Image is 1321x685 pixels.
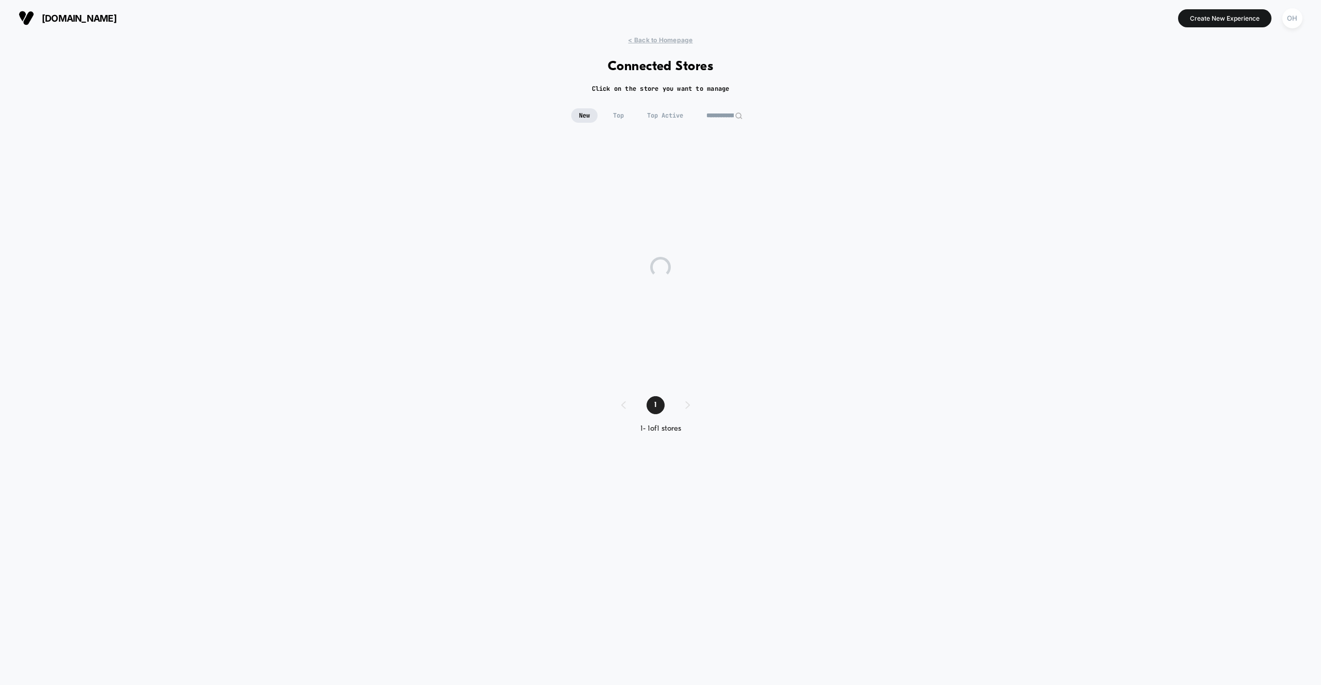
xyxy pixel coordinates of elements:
span: Top [605,108,632,123]
span: Top Active [639,108,691,123]
h2: Click on the store you want to manage [592,85,730,93]
img: edit [735,112,743,120]
div: OH [1282,8,1302,28]
span: New [571,108,598,123]
h1: Connected Stores [608,59,714,74]
button: OH [1279,8,1306,29]
button: Create New Experience [1178,9,1271,27]
span: [DOMAIN_NAME] [42,13,117,24]
img: Visually logo [19,10,34,26]
span: < Back to Homepage [628,36,692,44]
button: [DOMAIN_NAME] [15,10,120,26]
